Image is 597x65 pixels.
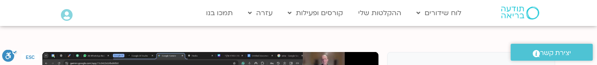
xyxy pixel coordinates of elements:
[244,5,277,21] a: עזרה
[511,44,593,61] a: יצירת קשר
[283,5,347,21] a: קורסים ופעילות
[540,47,571,59] span: יצירת קשר
[501,6,539,19] img: תודעה בריאה
[412,5,466,21] a: לוח שידורים
[202,5,237,21] a: תמכו בנו
[354,5,406,21] a: ההקלטות שלי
